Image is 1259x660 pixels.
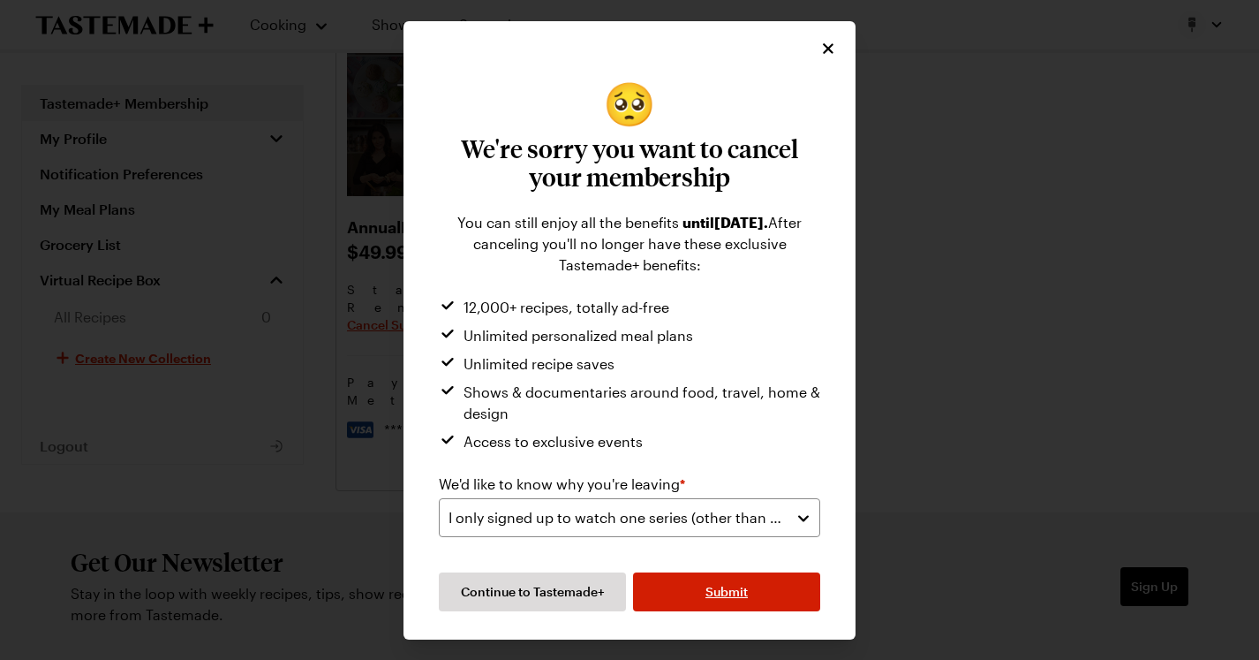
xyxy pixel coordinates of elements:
button: Submit [633,573,820,611]
span: I only signed up to watch one series (other than Struggle Meals) [449,507,784,528]
span: Unlimited personalized meal plans [464,325,693,346]
span: 12,000+ recipes, totally ad-free [464,297,669,318]
span: Submit [705,583,748,601]
span: Access to exclusive events [464,431,643,452]
button: I only signed up to watch one series (other than Struggle Meals) [439,498,820,537]
span: Shows & documentaries around food, travel, home & design [464,382,820,424]
label: We'd like to know why you're leaving [439,474,685,495]
h3: We're sorry you want to cancel your membership [439,134,820,191]
button: Continue to Tastemade+ [439,573,626,611]
span: Continue to Tastemade+ [461,583,605,601]
button: Close [818,39,838,58]
span: Unlimited recipe saves [464,353,614,375]
div: You can still enjoy all the benefits After canceling you'll no longer have these exclusive Tastem... [439,212,820,276]
span: until [DATE] . [682,214,768,231]
span: pleading face emoji [603,81,656,124]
